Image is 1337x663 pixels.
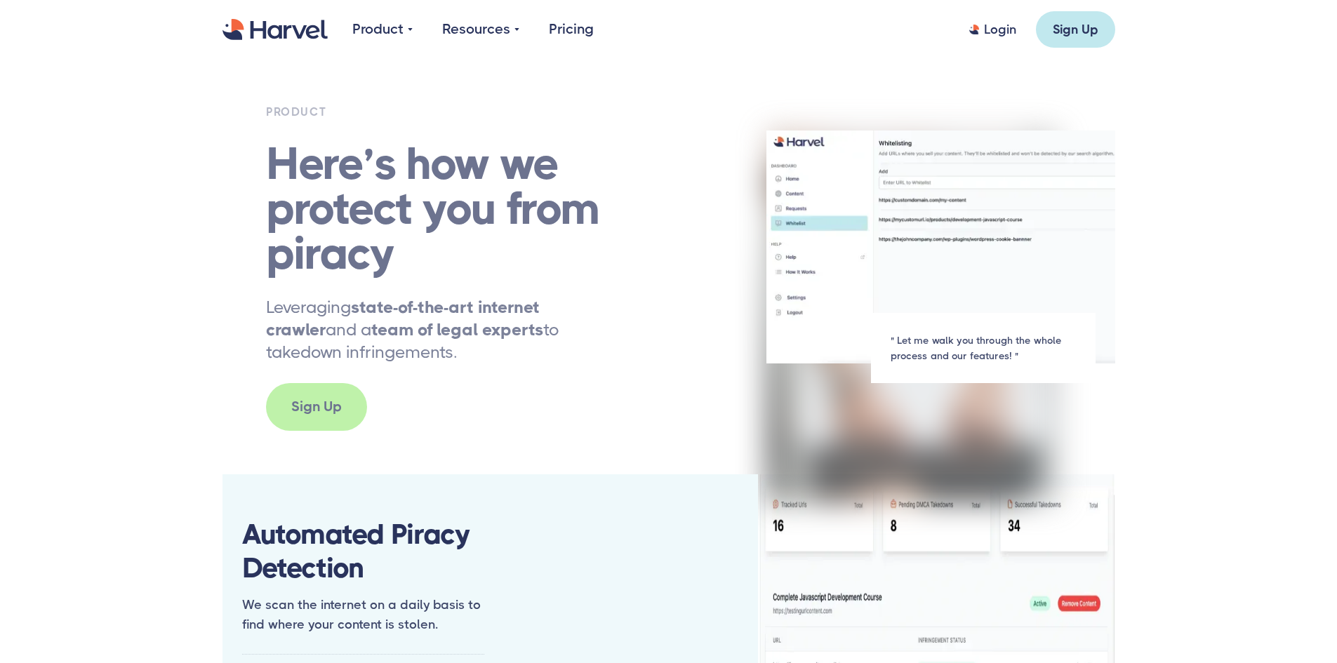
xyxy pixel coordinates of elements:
[352,19,413,40] div: Product
[352,19,404,40] div: Product
[984,21,1016,38] div: Login
[549,19,594,40] a: Pricing
[266,297,540,340] strong: state-of-the-art internet crawler
[891,333,1076,363] div: " Let me walk you through the whole process and our features! "
[242,595,485,634] p: We scan the internet on a daily basis to find where your content is stolen.
[266,102,615,122] h6: PRODUCT
[266,142,625,276] h1: Here’s how we protect you from piracy
[1036,11,1115,48] a: Sign Up
[1053,21,1098,38] div: Sign Up
[291,396,342,417] div: Sign Up
[442,19,510,40] div: Resources
[442,19,519,40] div: Resources
[266,296,615,363] p: Leveraging and a to takedown infringements.
[242,518,485,585] h3: Automated Piracy Detection
[969,21,1016,38] a: Login
[266,383,367,431] a: Sign Up
[222,19,328,41] a: home
[371,320,543,340] strong: team of legal experts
